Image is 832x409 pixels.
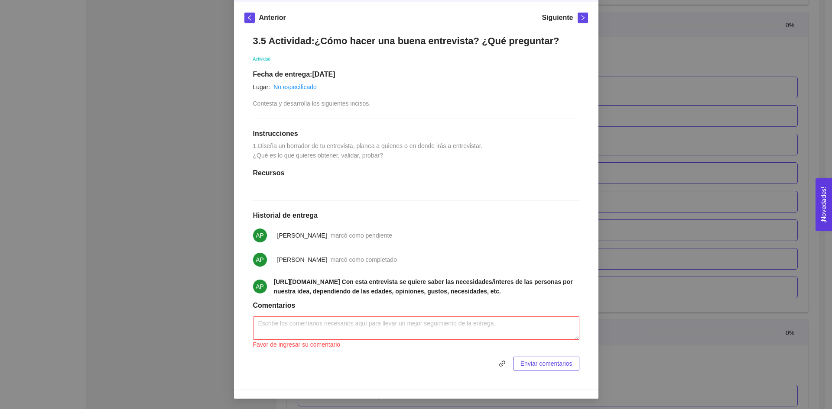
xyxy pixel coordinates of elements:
[256,280,264,293] span: AP
[578,15,588,21] span: right
[253,211,579,220] h1: Historial de entrega
[253,57,271,61] span: Actividad
[495,360,509,367] span: link
[253,70,579,79] h1: Fecha de entrega: [DATE]
[253,82,270,92] article: Lugar:
[274,278,573,295] strong: [URL][DOMAIN_NAME] Con esta entrevista se quiere saber las necesidades/interes de las personas po...
[542,13,573,23] h5: Siguiente
[253,301,579,310] h1: Comentarios
[253,169,579,177] h1: Recursos
[253,340,579,349] div: Favor de ingresar su comentario
[253,100,371,107] span: Contesta y desarrolla los siguientes incisos.
[513,357,579,370] button: Enviar comentarios
[277,232,327,239] span: [PERSON_NAME]
[578,13,588,23] button: right
[277,256,327,263] span: [PERSON_NAME]
[256,229,264,242] span: AP
[259,13,286,23] h5: Anterior
[253,129,579,138] h1: Instrucciones
[253,35,579,47] h1: 3.5 Actividad:¿Cómo hacer una buena entrevista? ¿Qué preguntar?
[520,359,572,368] span: Enviar comentarios
[816,178,832,231] button: Open Feedback Widget
[331,256,397,263] span: marcó como completado
[495,357,509,370] button: link
[245,15,254,21] span: left
[273,84,317,90] a: No especificado
[256,253,264,267] span: AP
[331,232,392,239] span: marcó como pendiente
[496,360,509,367] span: link
[253,142,484,159] span: 1.Diseña un borrador de tu entrevista, planea a quienes o en donde irás a entrevistar. ¿Qué es lo...
[244,13,255,23] button: left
